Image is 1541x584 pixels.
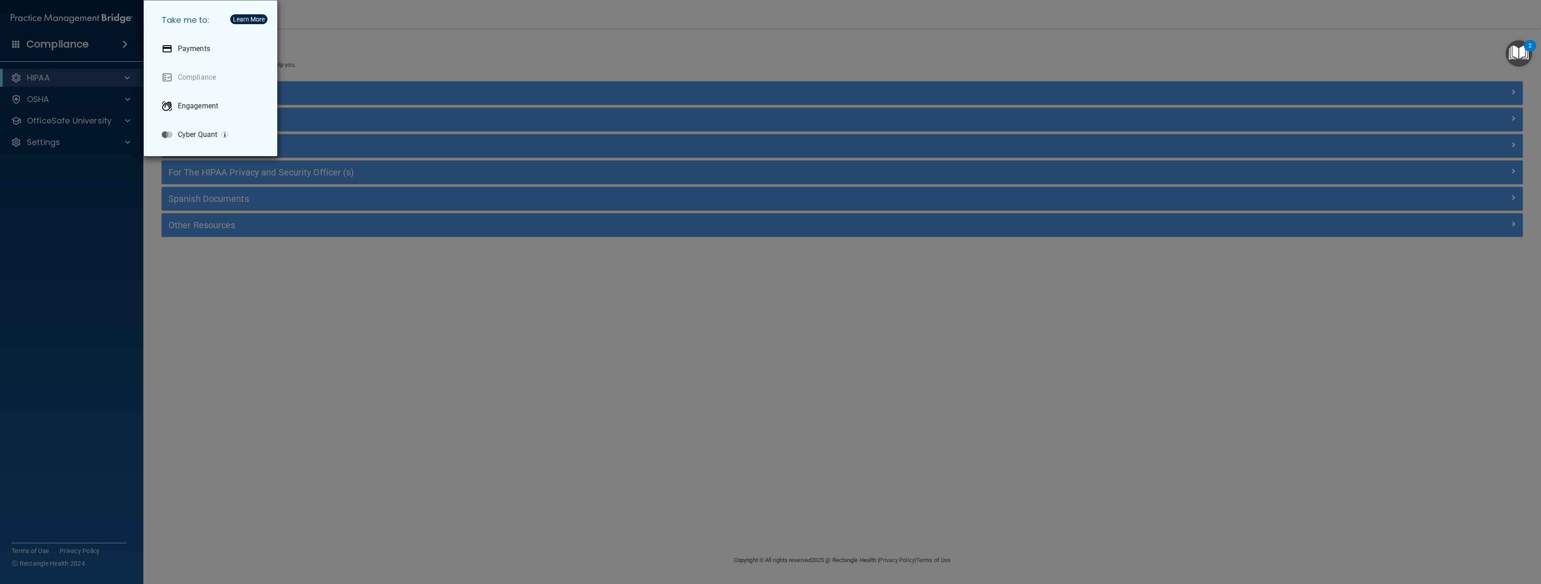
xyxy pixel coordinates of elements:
[155,36,270,61] a: Payments
[155,65,270,90] a: Compliance
[178,102,218,111] p: Engagement
[1528,46,1532,57] div: 2
[230,14,267,24] button: Learn More
[155,8,270,33] h5: Take me to:
[178,44,210,53] p: Payments
[1506,40,1532,67] button: Open Resource Center, 2 new notifications
[233,16,265,22] div: Learn More
[155,94,270,119] a: Engagement
[178,130,217,139] p: Cyber Quant
[155,122,270,147] a: Cyber Quant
